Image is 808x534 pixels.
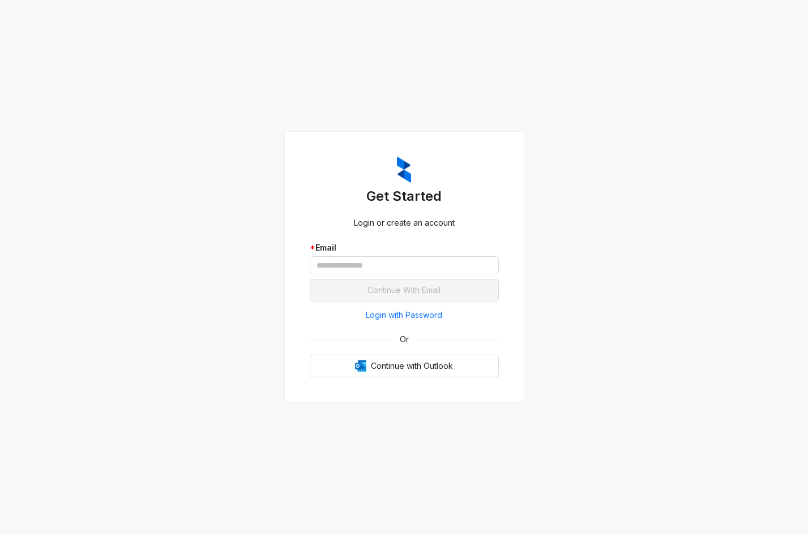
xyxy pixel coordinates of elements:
[310,355,499,377] button: OutlookContinue with Outlook
[371,360,453,372] span: Continue with Outlook
[310,306,499,324] button: Login with Password
[310,187,499,205] h3: Get Started
[366,309,442,321] span: Login with Password
[397,157,411,183] img: ZumaIcon
[310,217,499,229] div: Login or create an account
[392,333,417,346] span: Or
[310,279,499,302] button: Continue With Email
[310,242,499,254] div: Email
[355,360,366,372] img: Outlook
